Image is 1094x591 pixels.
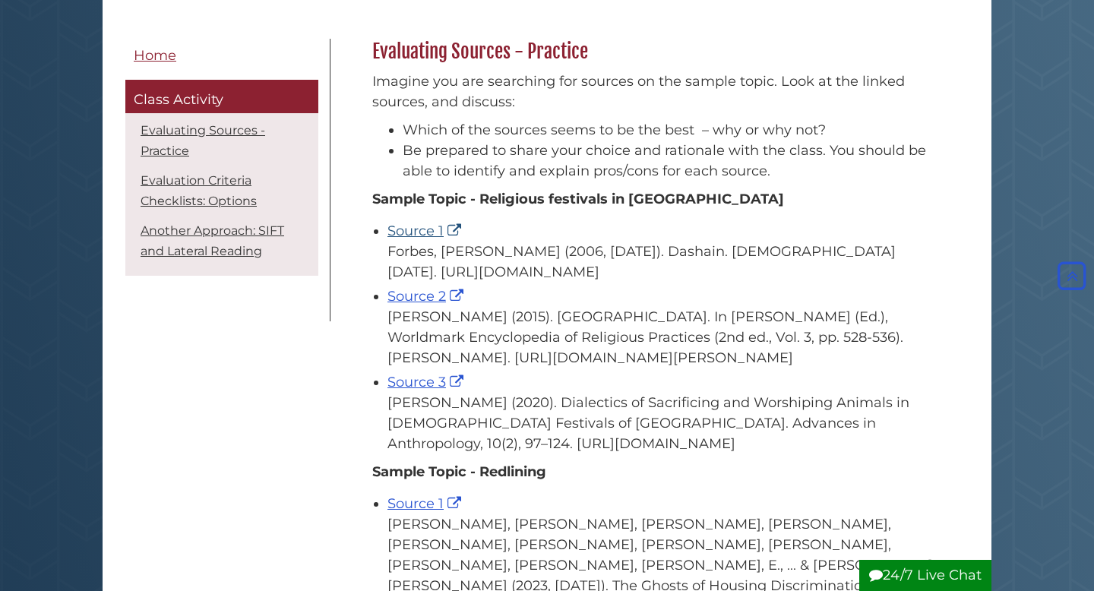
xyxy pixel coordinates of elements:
a: Back to Top [1054,268,1090,285]
li: Be prepared to share your choice and rationale with the class. You should be able to identify and... [403,141,938,182]
button: 24/7 Live Chat [859,560,991,591]
a: Source 2 [387,288,467,305]
div: Forbes, [PERSON_NAME] (2006, [DATE]). Dashain. [DEMOGRAPHIC_DATA] [DATE]. [URL][DOMAIN_NAME] [387,242,938,283]
span: Home [134,47,176,64]
a: Evaluation Criteria Checklists: Options [141,173,257,208]
div: [PERSON_NAME] (2020). Dialectics of Sacrificing and Worshiping Animals in [DEMOGRAPHIC_DATA] Fest... [387,393,938,454]
strong: Sample Topic - Religious festivals in [GEOGRAPHIC_DATA] [372,191,784,207]
h2: Evaluating Sources - Practice [365,40,946,64]
a: Source 1 [387,223,465,239]
p: Imagine you are searching for sources on the sample topic. Look at the linked sources, and discuss: [372,71,938,112]
li: Which of the sources seems to be the best – why or why not? [403,120,938,141]
strong: Sample Topic - Redlining [372,463,546,480]
a: Evaluating Sources - Practice [141,123,265,158]
span: Class Activity [134,91,223,108]
a: Source 1 [387,495,465,512]
a: Home [125,39,318,73]
a: Class Activity [125,80,318,113]
div: [PERSON_NAME] (2015). [GEOGRAPHIC_DATA]. In [PERSON_NAME] (Ed.), Worldmark Encyclopedia of Religi... [387,307,938,368]
a: Source 3 [387,374,467,390]
a: Another Approach: SIFT and Lateral Reading [141,223,284,258]
div: Guide Pages [125,39,318,283]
